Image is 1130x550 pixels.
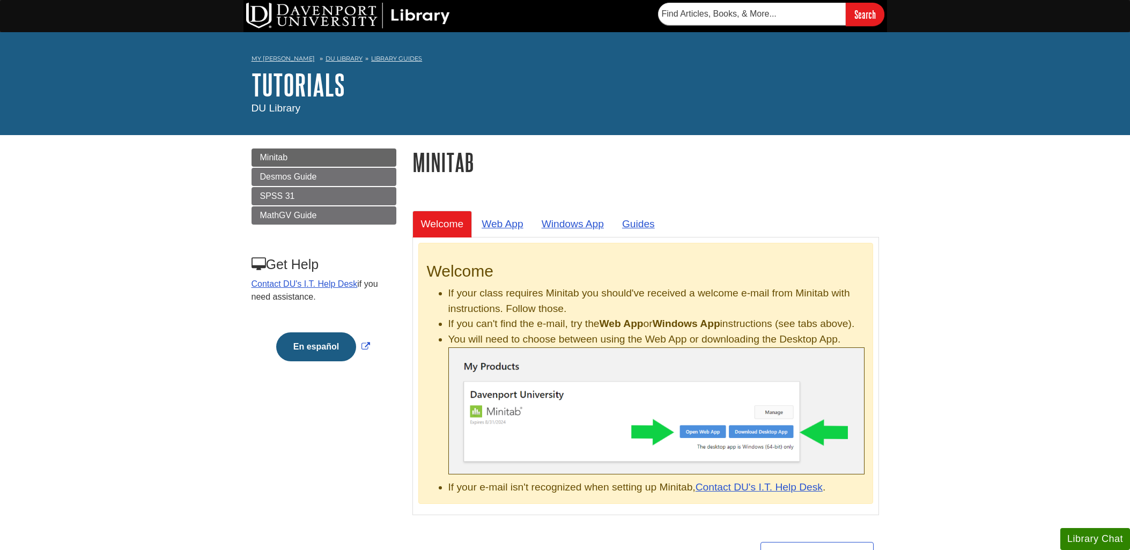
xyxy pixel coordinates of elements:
a: Windows App [533,211,612,237]
a: Contact DU's I.T. Help Desk [696,481,823,493]
li: If your e-mail isn't recognized when setting up Minitab, . [448,480,865,495]
span: Minitab [260,153,288,162]
button: En español [276,332,356,361]
a: MathGV Guide [252,206,396,225]
a: Tutorials [252,68,345,101]
img: Minitab .exe file finished downloaded [448,347,865,474]
h1: Minitab [412,148,879,176]
a: Guides [614,211,663,237]
a: Contact DU's I.T. Help Desk [252,279,358,288]
span: SPSS 31 [260,191,295,200]
form: Searches DU Library's articles, books, and more [658,3,884,26]
input: Search [846,3,884,26]
a: Welcome [412,211,472,237]
a: DU Library [326,55,363,62]
nav: breadcrumb [252,51,879,69]
li: You will need to choose between using the Web App or downloading the Desktop App. [448,332,865,474]
p: if you need assistance. [252,278,395,303]
a: My [PERSON_NAME] [252,54,315,63]
button: Library Chat [1060,528,1130,550]
a: Library Guides [371,55,422,62]
a: Desmos Guide [252,168,396,186]
a: Minitab [252,148,396,167]
h2: Welcome [427,262,865,280]
h3: Get Help [252,257,395,272]
div: Guide Page Menu [252,148,396,380]
span: DU Library [252,102,301,114]
li: If you can't find the e-mail, try the or instructions (see tabs above). [448,316,865,332]
b: Windows App [653,318,720,329]
a: SPSS 31 [252,187,396,205]
a: Web App [473,211,532,237]
img: DU Library [246,3,450,28]
a: Link opens in new window [274,342,373,351]
li: If your class requires Minitab you should've received a welcome e-mail from Minitab with instruct... [448,286,865,317]
span: MathGV Guide [260,211,317,220]
input: Find Articles, Books, & More... [658,3,846,25]
span: Desmos Guide [260,172,317,181]
b: Web App [600,318,644,329]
